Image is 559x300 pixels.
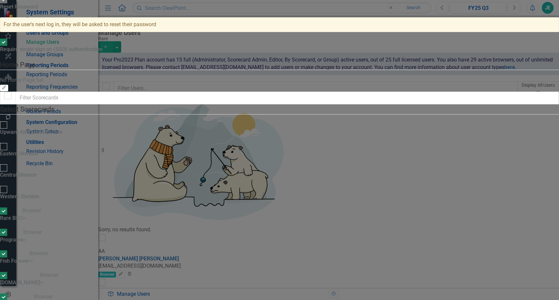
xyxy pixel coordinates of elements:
[29,250,48,257] div: Browser
[23,229,42,236] div: Browser
[22,207,41,215] div: Browser
[40,272,59,279] div: Browser
[15,92,559,104] input: Filter Scorecards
